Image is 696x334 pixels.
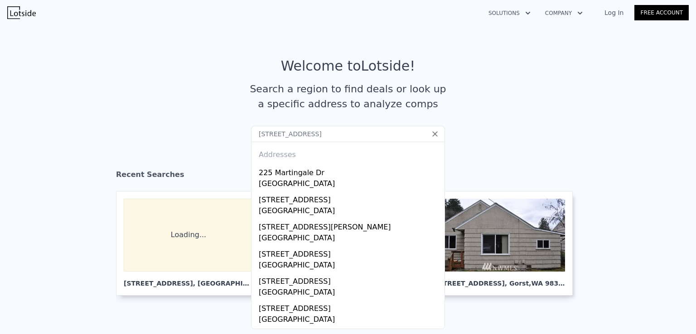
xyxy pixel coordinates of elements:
[124,272,253,288] div: [STREET_ADDRESS] , [GEOGRAPHIC_DATA]
[481,5,538,21] button: Solutions
[259,287,441,300] div: [GEOGRAPHIC_DATA]
[255,142,441,164] div: Addresses
[7,6,36,19] img: Lotside
[124,199,253,272] div: Loading...
[259,245,441,260] div: [STREET_ADDRESS]
[428,191,580,296] a: [STREET_ADDRESS], Gorst,WA 98312
[538,5,590,21] button: Company
[259,260,441,272] div: [GEOGRAPHIC_DATA]
[259,164,441,178] div: 225 Martingale Dr
[259,300,441,314] div: [STREET_ADDRESS]
[246,81,449,111] div: Search a region to find deals or look up a specific address to analyze comps
[259,191,441,205] div: [STREET_ADDRESS]
[116,191,268,296] a: Loading... [STREET_ADDRESS], [GEOGRAPHIC_DATA]
[259,314,441,327] div: [GEOGRAPHIC_DATA]
[116,162,580,191] div: Recent Searches
[259,218,441,233] div: [STREET_ADDRESS][PERSON_NAME]
[251,126,445,142] input: Search an address or region...
[281,58,416,74] div: Welcome to Lotside !
[594,8,634,17] a: Log In
[529,280,567,287] span: , WA 98312
[259,233,441,245] div: [GEOGRAPHIC_DATA]
[634,5,689,20] a: Free Account
[259,272,441,287] div: [STREET_ADDRESS]
[435,272,565,288] div: [STREET_ADDRESS] , Gorst
[259,178,441,191] div: [GEOGRAPHIC_DATA]
[259,205,441,218] div: [GEOGRAPHIC_DATA]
